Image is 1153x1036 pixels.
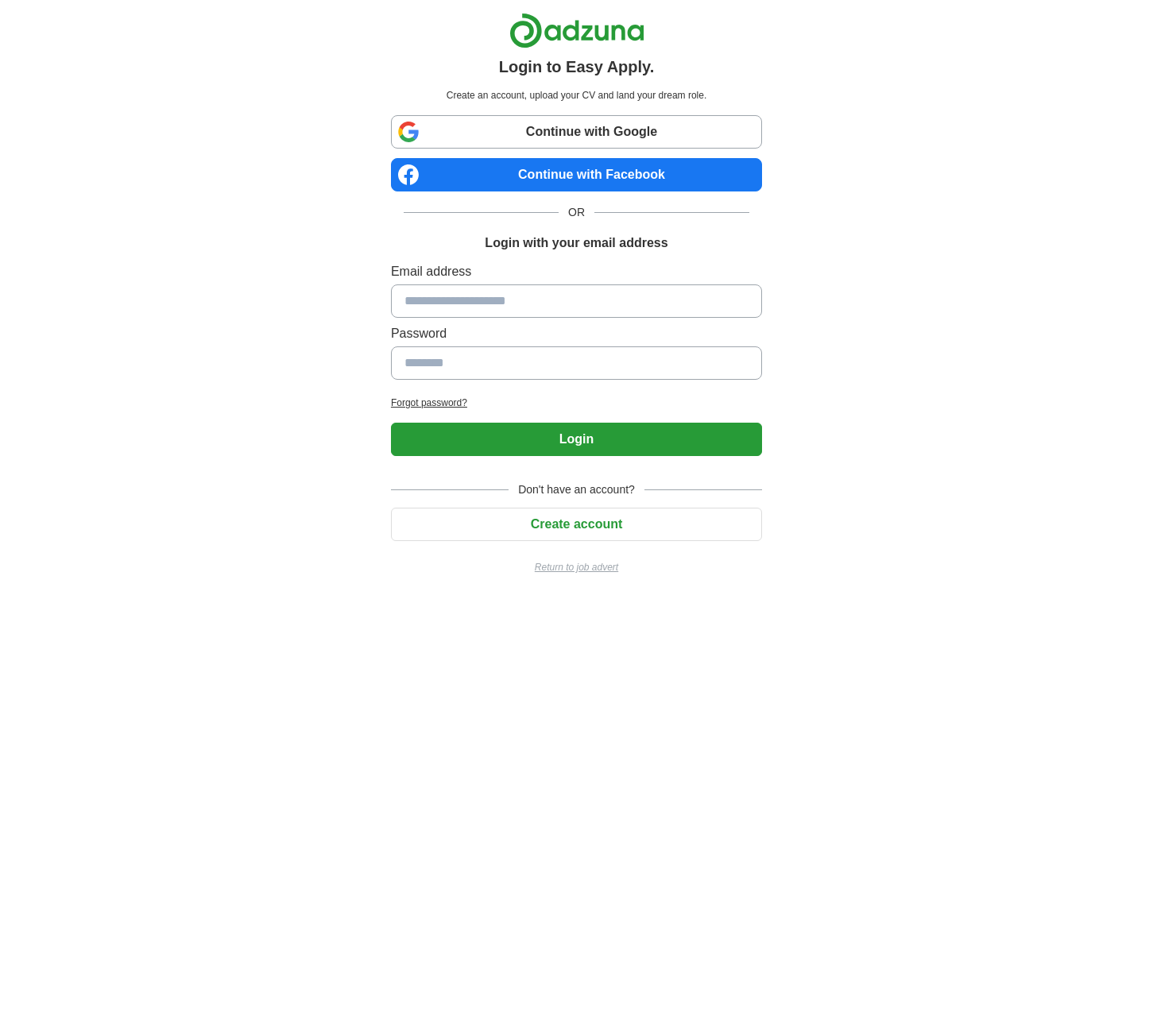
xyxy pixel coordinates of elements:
[391,324,762,343] label: Password
[391,508,762,541] button: Create account
[499,55,655,79] h1: Login to Easy Apply.
[391,262,762,281] label: Email address
[391,396,762,410] a: Forgot password?
[559,204,594,221] span: OR
[391,423,762,456] button: Login
[509,481,644,498] span: Don't have an account?
[485,234,667,253] h1: Login with your email address
[391,158,762,191] a: Continue with Facebook
[391,115,762,149] a: Continue with Google
[509,13,644,48] img: Adzuna logo
[391,560,762,574] a: Return to job advert
[391,517,762,531] a: Create account
[394,88,759,102] p: Create an account, upload your CV and land your dream role.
